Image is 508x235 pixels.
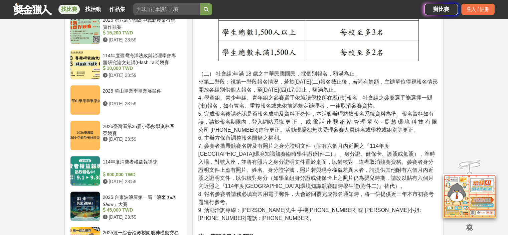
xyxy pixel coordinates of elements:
[198,95,432,109] span: 4. 學童組、青少年組、青年組之參賽選手依就讀學校所在縣(市)報名，社會組之參賽選手能選擇一縣(市)報名，如有冒名、重複報名或未依前述規定辦理者，一律取消參賽資格。
[425,4,458,15] a: 辦比賽
[103,65,179,72] div: 10,000 TWD
[70,156,182,186] a: 114年度消費者權益報導獎 800,000 TWD [DATE] 23:59
[198,191,434,205] span: 8. 報名參賽者請務必填寫常用電子郵件，大會於回覆完成報名通知時，將一併提供近三年本市初賽考題進行參考。
[198,71,360,77] span: （二） 社會組:年滿 18 歲之中華民國國民，採個別報名，額滿為止。
[133,3,200,15] input: 全球自行車設計比賽
[103,29,179,36] div: 15,200 TWD
[198,111,437,133] span: 5. 完成報名後請確認是否報名成功及資料正確性，本活動辦理將依報名系統資料為準。報名資料如有誤，請於報名期限內，登入網站系統 更 正 ， 或 電 話 連 繫 網 站 管 理 單 位 - 長 慧 ...
[103,52,179,65] div: 114年度臺灣海洋法政與治理學會專題研究論文短講(Flash Talk)競賽
[82,5,104,14] a: 找活動
[103,123,179,136] div: 2026臺灣區第25届小學數學奧林匹亞競賽
[70,14,182,44] a: 2026 第八屆全國高中職新農業行銷實作競賽 15,200 TWD [DATE] 23:59
[103,158,179,171] div: 114年度消費者權益報導獎
[103,194,179,207] div: 2025 台東波浪屋第一屆「浪來 𝑻𝒂𝒍𝒌 𝑺𝒉𝒐𝒘」大賽
[443,174,496,218] img: d2146d9a-e6f6-4337-9592-8cefde37ba6b.png
[198,143,435,189] span: 7. 參賽者攜帶競賽名牌及有照片之身分證明文件（貼有六個月內近照之『114年度[GEOGRAPHIC_DATA]環境知識競賽臨時學生證(附件二) 』、身分證、健保卡、護照或駕照），準時入場，對號...
[103,17,179,29] div: 2026 第八屆全國高中職新農業行銷實作競賽
[103,178,179,185] div: [DATE] 23:59
[70,120,182,150] a: 2026臺灣區第25届小學數學奧林匹亞競賽 [DATE] 23:59
[461,4,495,15] div: 登入 / 註冊
[58,5,80,14] a: 找比賽
[107,5,128,14] a: 作品集
[70,85,182,115] a: 2026 華山畢業季畢業展徵件 [DATE] 23:59
[103,171,179,178] div: 800,000 TWD
[198,79,438,93] span: ※第二階段：視第一階段報名情況，若於[DATE](二)報名截止後，若尚有餘額，主辦單位得視報名情形開放各組別供個人報名，至[DATE](四)17:00止，額滿為止。
[103,136,179,143] div: [DATE] 23:59
[198,135,284,141] span: 6. 主辦方保留調整報名限額之權利。
[198,207,421,221] span: 9. 活動洽詢專線：[PERSON_NAME]先生 手機[PHONE_NUMBER] 或 [PERSON_NAME]小姐:[PHONE_NUMBER]電話 : [PHONE_NUMBER]。
[103,214,179,221] div: [DATE] 23:59
[70,49,182,80] a: 114年度臺灣海洋法政與治理學會專題研究論文短講(Flash Talk)競賽 10,000 TWD [DATE] 23:59
[103,88,179,100] div: 2026 華山畢業季畢業展徵件
[103,207,179,214] div: 45,000 TWD
[70,191,182,221] a: 2025 台東波浪屋第一屆「浪來 𝑻𝒂𝒍𝒌 𝑺𝒉𝒐𝒘」大賽 45,000 TWD [DATE] 23:59
[103,72,179,79] div: [DATE] 23:59
[103,100,179,107] div: [DATE] 23:59
[103,36,179,43] div: [DATE] 23:59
